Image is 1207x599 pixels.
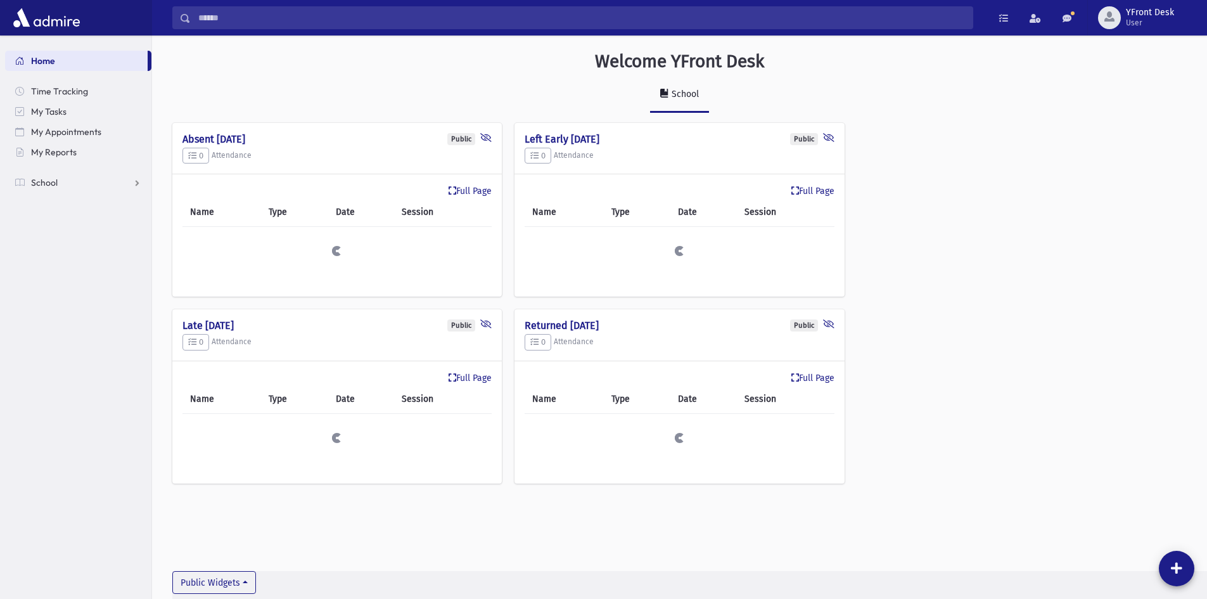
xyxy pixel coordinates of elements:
div: Public [447,133,475,145]
h5: Attendance [525,334,834,351]
th: Type [604,385,671,414]
th: Name [182,198,261,227]
span: 0 [530,337,546,347]
a: My Reports [5,142,151,162]
span: 0 [188,337,203,347]
div: Public [447,319,475,332]
button: 0 [525,334,551,351]
th: Session [394,385,492,414]
span: My Appointments [31,126,101,138]
th: Session [394,198,492,227]
a: My Tasks [5,101,151,122]
h3: Welcome YFront Desk [595,51,764,72]
h4: Absent [DATE] [182,133,492,145]
h5: Attendance [182,148,492,164]
h4: Returned [DATE] [525,319,834,332]
a: Full Page [791,184,834,198]
span: My Tasks [31,106,67,117]
a: Home [5,51,148,71]
th: Name [182,385,261,414]
th: Session [737,385,834,414]
a: School [5,172,151,193]
button: Public Widgets [172,571,256,594]
th: Date [670,385,736,414]
th: Date [328,385,394,414]
h5: Attendance [182,334,492,351]
span: 0 [530,151,546,160]
span: School [31,177,58,188]
button: 0 [182,334,209,351]
th: Date [328,198,394,227]
span: User [1126,18,1174,28]
span: My Reports [31,146,77,158]
th: Name [525,385,603,414]
span: YFront Desk [1126,8,1174,18]
a: Full Page [449,371,492,385]
span: 0 [188,151,203,160]
div: Public [790,133,818,145]
th: Name [525,198,603,227]
th: Date [670,198,736,227]
a: Time Tracking [5,81,151,101]
h4: Late [DATE] [182,319,492,332]
th: Session [737,198,834,227]
div: School [669,89,699,100]
span: Home [31,55,55,67]
input: Search [191,6,973,29]
h5: Attendance [525,148,834,164]
h4: Left Early [DATE] [525,133,834,145]
span: Time Tracking [31,86,88,97]
a: Full Page [791,371,834,385]
button: 0 [182,148,209,164]
a: My Appointments [5,122,151,142]
img: AdmirePro [10,5,83,30]
th: Type [261,198,328,227]
a: School [650,77,709,113]
a: Full Page [449,184,492,198]
th: Type [261,385,328,414]
th: Type [604,198,671,227]
button: 0 [525,148,551,164]
div: Public [790,319,818,332]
